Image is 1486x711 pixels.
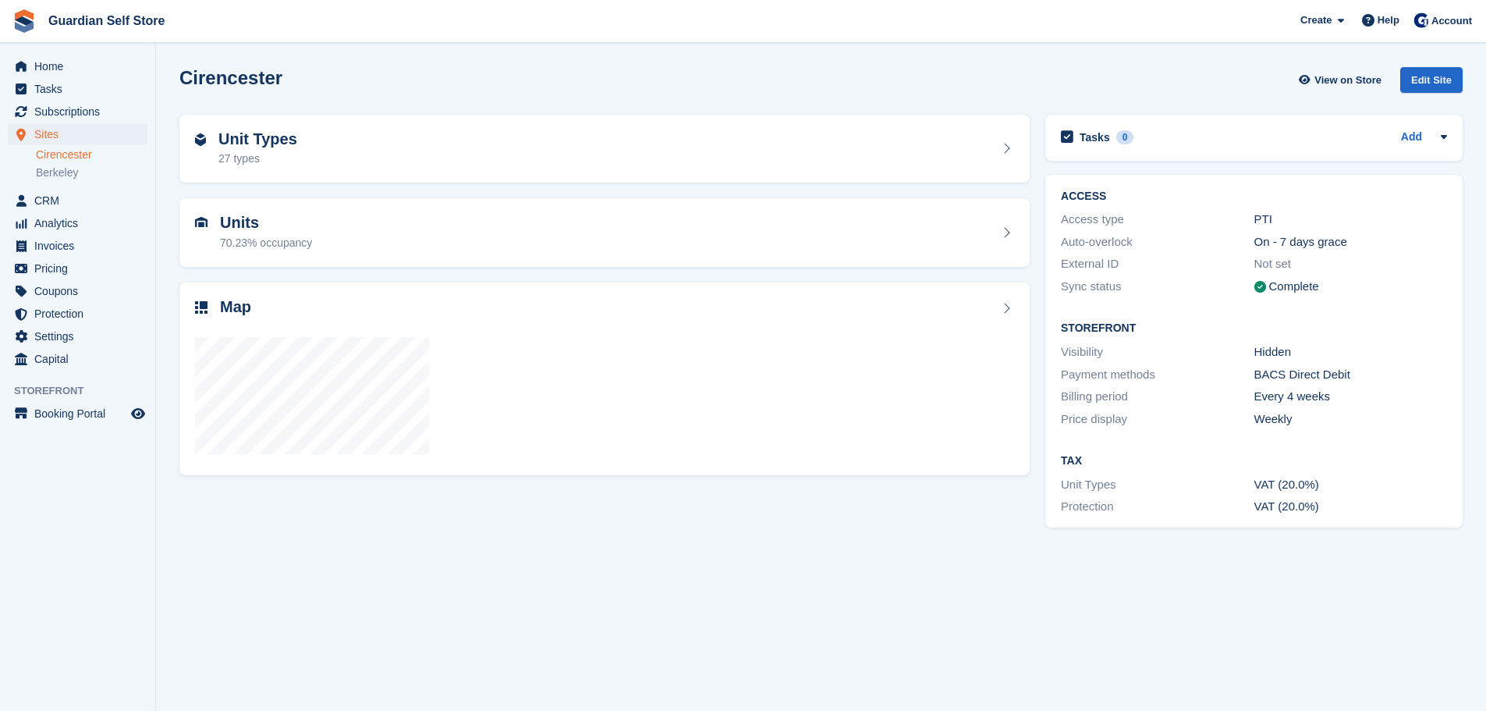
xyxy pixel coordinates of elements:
span: Home [34,55,128,77]
img: Tom Scott [1413,12,1429,28]
div: Auto-overlock [1061,233,1254,251]
span: Booking Portal [34,403,128,425]
div: Access type [1061,211,1254,229]
div: Protection [1061,498,1254,516]
div: Unit Types [1061,476,1254,494]
div: Hidden [1254,343,1447,361]
a: View on Store [1296,67,1388,93]
h2: Tax [1061,455,1447,467]
div: Complete [1269,278,1319,296]
div: Visibility [1061,343,1254,361]
a: menu [8,325,147,347]
a: menu [8,403,147,425]
h2: Storefront [1061,322,1447,335]
div: BACS Direct Debit [1254,366,1447,384]
div: 0 [1116,130,1134,144]
a: menu [8,123,147,145]
a: menu [8,212,147,234]
span: Pricing [34,258,128,279]
img: stora-icon-8386f47178a22dfd0bd8f6a31ec36ba5ce8667c1dd55bd0f319d3a0aa187defe.svg [12,9,36,33]
div: Sync status [1061,278,1254,296]
a: Preview store [129,404,147,423]
div: Payment methods [1061,366,1254,384]
a: Cirencester [36,148,147,162]
div: On - 7 days grace [1254,233,1447,251]
div: Billing period [1061,388,1254,406]
a: menu [8,303,147,325]
div: External ID [1061,255,1254,273]
a: Guardian Self Store [42,8,171,34]
h2: Cirencester [179,67,282,88]
h2: Unit Types [218,130,297,148]
a: menu [8,235,147,257]
a: Add [1401,129,1422,147]
a: Map [179,283,1030,476]
span: Invoices [34,235,128,257]
span: Subscriptions [34,101,128,123]
a: menu [8,258,147,279]
div: Every 4 weeks [1254,388,1447,406]
a: Units 70.23% occupancy [179,198,1030,267]
a: menu [8,101,147,123]
h2: ACCESS [1061,190,1447,203]
img: map-icn-33ee37083ee616e46c38cad1a60f524a97daa1e2b2c8c0bc3eb3415660979fc1.svg [195,301,207,314]
span: Tasks [34,78,128,100]
img: unit-icn-7be61d7bf1b0ce9d3e12c5938cc71ed9869f7b940bace4675aadf7bd6d80202e.svg [195,217,207,228]
span: Account [1431,13,1472,29]
span: Coupons [34,280,128,302]
span: Storefront [14,383,155,399]
a: menu [8,280,147,302]
h2: Units [220,214,312,232]
span: Settings [34,325,128,347]
div: VAT (20.0%) [1254,498,1447,516]
a: menu [8,348,147,370]
div: PTI [1254,211,1447,229]
h2: Tasks [1080,130,1110,144]
span: View on Store [1314,73,1381,88]
span: Create [1300,12,1332,28]
div: VAT (20.0%) [1254,476,1447,494]
a: menu [8,78,147,100]
div: Edit Site [1400,67,1463,93]
span: Protection [34,303,128,325]
a: Edit Site [1400,67,1463,99]
span: Capital [34,348,128,370]
span: Help [1378,12,1399,28]
div: Price display [1061,411,1254,428]
div: 27 types [218,151,297,167]
a: Berkeley [36,165,147,180]
div: Weekly [1254,411,1447,428]
a: menu [8,55,147,77]
a: menu [8,190,147,212]
img: unit-type-icn-2b2737a686de81e16bb02015468b77c625bbabd49415b5ef34ead5e3b44a266d.svg [195,133,206,146]
h2: Map [220,298,251,316]
span: Sites [34,123,128,145]
a: Unit Types 27 types [179,115,1030,183]
span: Analytics [34,212,128,234]
span: CRM [34,190,128,212]
div: Not set [1254,255,1447,273]
div: 70.23% occupancy [220,235,312,251]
